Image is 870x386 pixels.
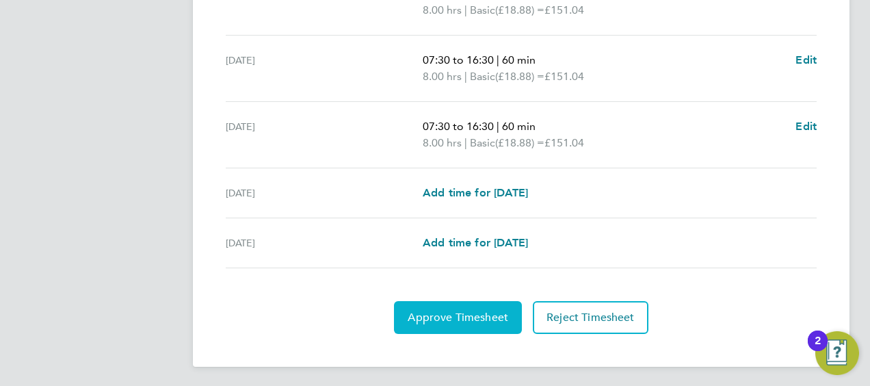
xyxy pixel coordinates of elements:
[464,3,467,16] span: |
[226,185,423,201] div: [DATE]
[423,53,494,66] span: 07:30 to 16:30
[470,68,495,85] span: Basic
[226,235,423,251] div: [DATE]
[495,136,544,149] span: (£18.88) =
[544,70,584,83] span: £151.04
[423,120,494,133] span: 07:30 to 16:30
[544,3,584,16] span: £151.04
[497,120,499,133] span: |
[464,136,467,149] span: |
[423,235,528,251] a: Add time for [DATE]
[423,185,528,201] a: Add time for [DATE]
[423,136,462,149] span: 8.00 hrs
[423,186,528,199] span: Add time for [DATE]
[394,301,522,334] button: Approve Timesheet
[495,70,544,83] span: (£18.88) =
[533,301,648,334] button: Reject Timesheet
[408,311,508,324] span: Approve Timesheet
[544,136,584,149] span: £151.04
[795,53,817,66] span: Edit
[795,118,817,135] a: Edit
[795,120,817,133] span: Edit
[226,118,423,151] div: [DATE]
[470,2,495,18] span: Basic
[795,52,817,68] a: Edit
[815,331,859,375] button: Open Resource Center, 2 new notifications
[464,70,467,83] span: |
[226,52,423,85] div: [DATE]
[502,53,536,66] span: 60 min
[470,135,495,151] span: Basic
[497,53,499,66] span: |
[546,311,635,324] span: Reject Timesheet
[815,341,821,359] div: 2
[423,236,528,249] span: Add time for [DATE]
[423,3,462,16] span: 8.00 hrs
[495,3,544,16] span: (£18.88) =
[502,120,536,133] span: 60 min
[423,70,462,83] span: 8.00 hrs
